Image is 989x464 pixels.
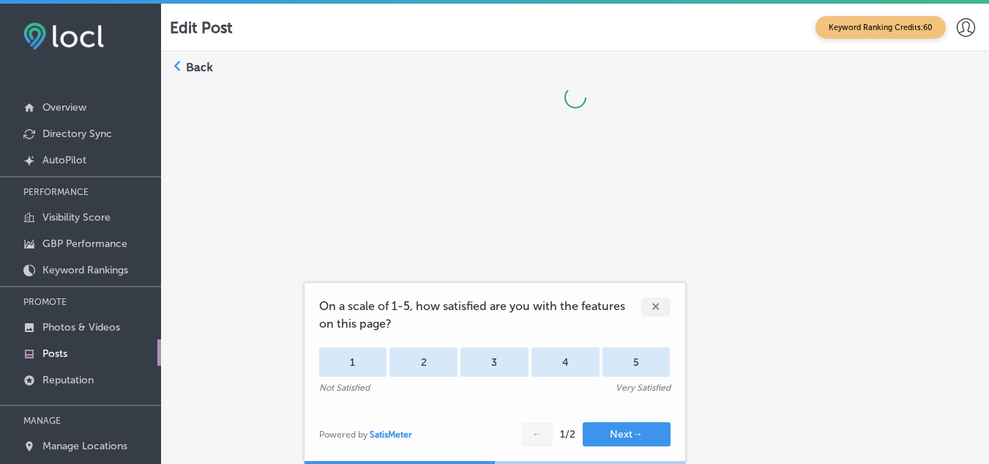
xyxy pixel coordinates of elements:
[42,321,120,334] p: Photos & Videos
[389,347,458,377] div: 2
[42,211,111,224] p: Visibility Score
[522,422,553,446] button: ←
[170,18,233,37] p: Edit Post
[319,430,412,440] div: Powered by
[319,347,387,377] div: 1
[616,383,671,393] div: Very Satisfied
[23,23,104,50] img: fda3e92497d09a02dc62c9cd864e3231.png
[641,298,671,317] div: ✕
[370,430,412,440] a: SatisMeter
[602,347,671,377] div: 5
[186,59,213,76] label: Back
[42,154,86,166] p: AutoPilot
[42,128,112,140] p: Directory Sync
[42,101,86,114] p: Overview
[42,264,128,276] p: Keyword Rankings
[42,347,67,360] p: Posts
[319,298,641,333] span: On a scale of 1-5, how satisfied are you with the features on this page?
[42,440,127,452] p: Manage Locations
[42,374,94,386] p: Reputation
[583,422,671,446] button: Next→
[42,237,127,250] p: GBP Performance
[816,16,946,39] span: Keyword Ranking Credits: 60
[460,347,529,377] div: 3
[319,383,370,393] div: Not Satisfied
[531,347,600,377] div: 4
[560,428,575,441] div: 1 / 2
